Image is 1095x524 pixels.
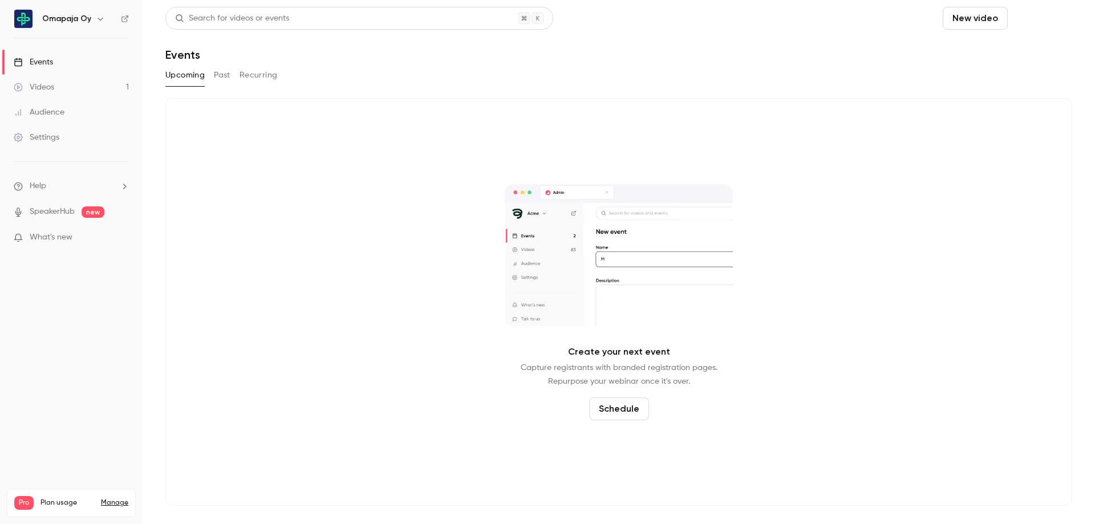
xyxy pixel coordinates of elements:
[240,66,278,84] button: Recurring
[521,361,717,388] p: Capture registrants with branded registration pages. Repurpose your webinar once it's over.
[14,107,64,118] div: Audience
[30,180,46,192] span: Help
[30,206,75,218] a: SpeakerHub
[40,498,94,507] span: Plan usage
[115,233,129,243] iframe: Noticeable Trigger
[14,132,59,143] div: Settings
[30,231,72,243] span: What's new
[14,10,33,28] img: Omapaja Oy
[175,13,289,25] div: Search for videos or events
[589,397,649,420] button: Schedule
[943,7,1008,30] button: New video
[165,66,205,84] button: Upcoming
[1012,7,1072,30] button: Schedule
[214,66,230,84] button: Past
[42,13,91,25] h6: Omapaja Oy
[14,496,34,510] span: Pro
[101,498,128,507] a: Manage
[165,48,200,62] h1: Events
[82,206,104,218] span: new
[568,345,670,359] p: Create your next event
[14,56,53,68] div: Events
[14,180,129,192] li: help-dropdown-opener
[14,82,54,93] div: Videos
